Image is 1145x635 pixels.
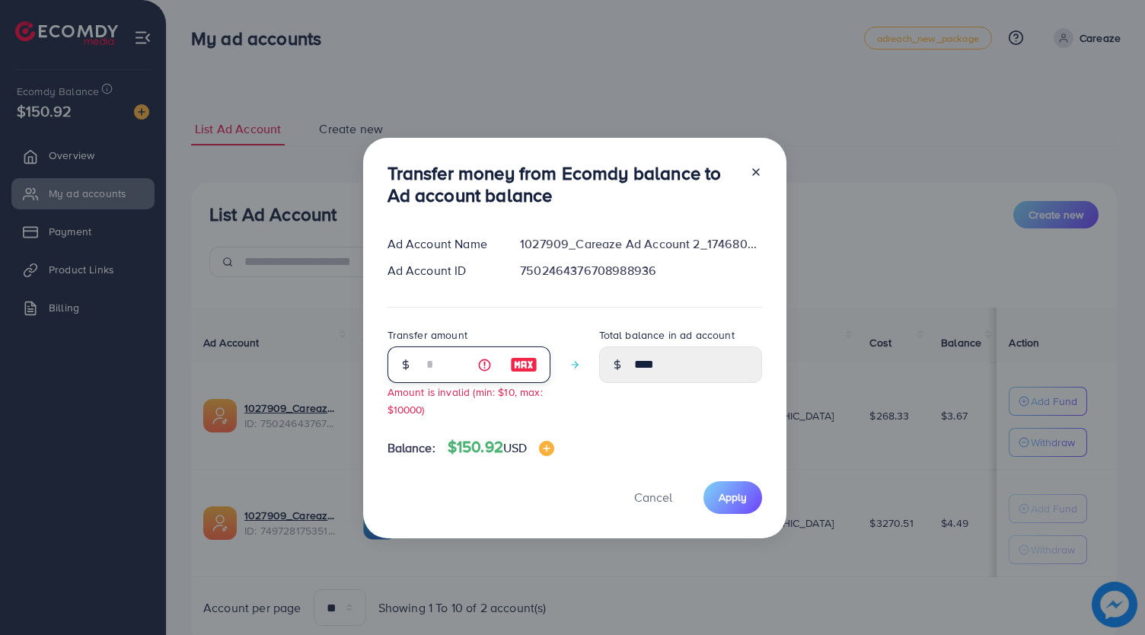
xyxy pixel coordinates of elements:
[510,356,537,374] img: image
[539,441,554,456] img: image
[388,385,543,416] small: Amount is invalid (min: $10, max: $10000)
[448,438,555,457] h4: $150.92
[508,235,773,253] div: 1027909_Careaze Ad Account 2_1746803855755
[719,490,747,505] span: Apply
[703,481,762,514] button: Apply
[388,327,467,343] label: Transfer amount
[634,489,672,506] span: Cancel
[615,481,691,514] button: Cancel
[508,262,773,279] div: 7502464376708988936
[388,162,738,206] h3: Transfer money from Ecomdy balance to Ad account balance
[599,327,735,343] label: Total balance in ad account
[388,439,435,457] span: Balance:
[503,439,527,456] span: USD
[375,262,509,279] div: Ad Account ID
[375,235,509,253] div: Ad Account Name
